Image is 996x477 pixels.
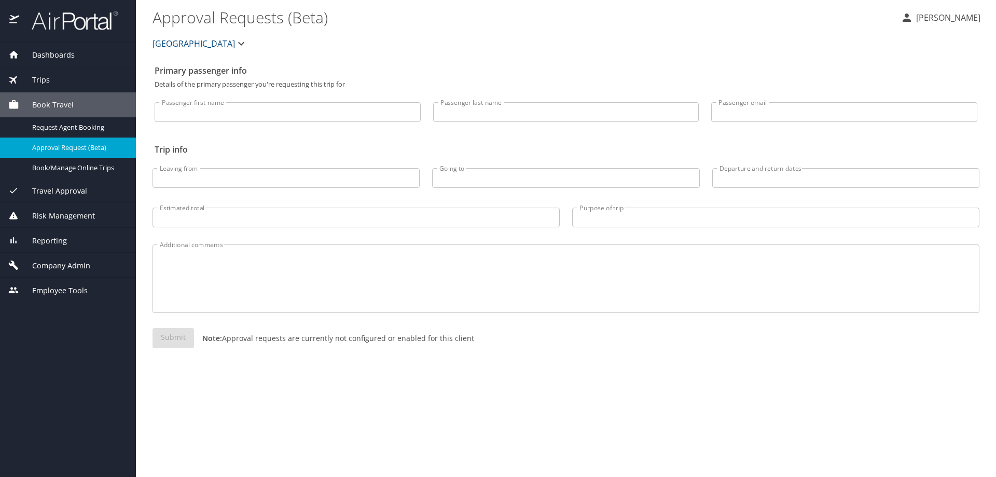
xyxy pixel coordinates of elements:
h2: Primary passenger info [155,62,977,79]
span: Trips [19,74,50,86]
span: Company Admin [19,260,90,271]
img: airportal-logo.png [20,10,118,31]
span: Request Agent Booking [32,122,123,132]
span: Risk Management [19,210,95,222]
button: [GEOGRAPHIC_DATA] [148,33,252,54]
p: [PERSON_NAME] [913,11,980,24]
span: Employee Tools [19,285,88,296]
span: Travel Approval [19,185,87,197]
strong: Note: [202,333,222,343]
span: Approval Request (Beta) [32,143,123,153]
span: Reporting [19,235,67,247]
p: Details of the primary passenger you're requesting this trip for [155,81,977,88]
h2: Trip info [155,141,977,158]
span: [GEOGRAPHIC_DATA] [153,36,235,51]
img: icon-airportal.png [9,10,20,31]
span: Book Travel [19,99,74,111]
button: [PERSON_NAME] [896,8,985,27]
span: Book/Manage Online Trips [32,163,123,173]
span: Dashboards [19,49,75,61]
h1: Approval Requests (Beta) [153,1,892,33]
p: Approval requests are currently not configured or enabled for this client [194,333,474,344]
